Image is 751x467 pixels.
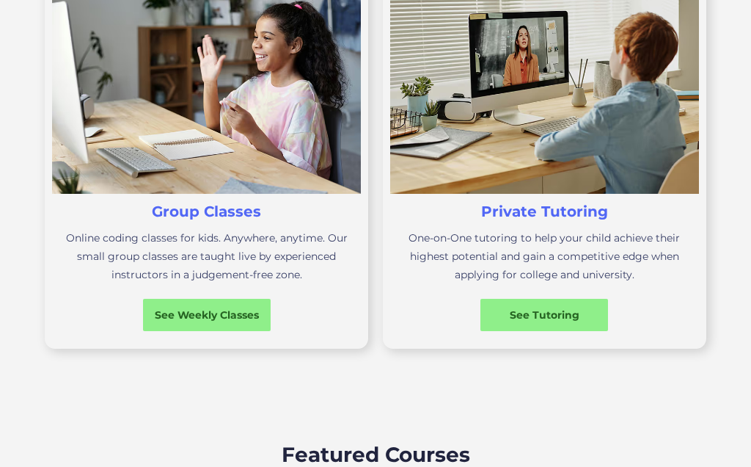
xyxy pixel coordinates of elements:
[390,229,699,284] p: One-on-One tutoring to help your child achieve their highest potential and gain a competitive edg...
[143,308,271,322] div: See Weekly Classes
[481,201,608,222] h3: Private Tutoring
[143,299,271,331] a: See Weekly Classes
[480,299,608,331] a: See Tutoring
[480,308,608,322] div: See Tutoring
[152,201,261,222] h3: Group Classes
[52,229,361,284] p: Online coding classes for kids. Anywhere, anytime. Our small group classes are taught live by exp...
